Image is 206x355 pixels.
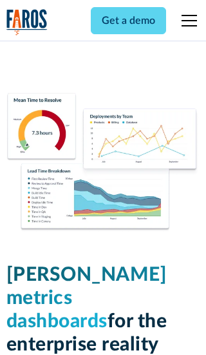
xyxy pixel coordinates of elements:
[6,265,167,331] span: [PERSON_NAME] metrics dashboards
[174,5,200,36] div: menu
[6,93,200,232] img: Dora Metrics Dashboard
[6,9,48,35] a: home
[6,9,48,35] img: Logo of the analytics and reporting company Faros.
[91,7,166,34] a: Get a demo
